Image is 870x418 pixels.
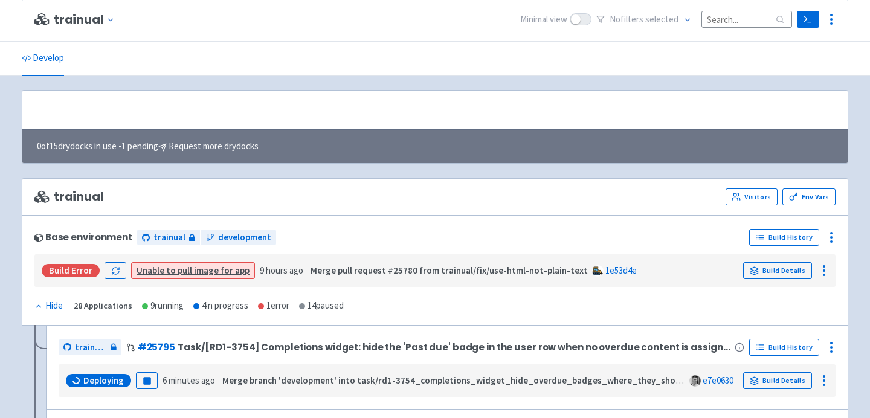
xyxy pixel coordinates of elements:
[299,299,344,313] div: 14 paused
[136,372,158,389] button: Pause
[703,375,733,386] a: e7e0630
[222,375,741,386] strong: Merge branch 'development' into task/rd1-3754_completions_widget_hide_overdue_badges_where_they_s...
[138,341,175,353] a: #25795
[22,42,64,76] a: Develop
[34,299,64,313] button: Hide
[258,299,289,313] div: 1 error
[142,299,184,313] div: 9 running
[37,140,259,153] span: 0 of 15 drydocks in use - 1 pending
[260,265,303,276] time: 9 hours ago
[743,262,812,279] a: Build Details
[749,229,819,246] a: Build History
[701,11,792,27] input: Search...
[137,265,250,276] a: Unable to pull image for app
[169,140,259,152] u: Request more drydocks
[743,372,812,389] a: Build Details
[520,13,567,27] span: Minimal view
[782,188,836,205] a: Env Vars
[34,190,104,204] span: trainual
[137,230,200,246] a: trainual
[34,232,132,242] div: Base environment
[42,264,100,277] div: Build Error
[610,13,678,27] span: No filter s
[178,342,732,352] span: Task/[RD1-3754] Completions widget: hide the 'Past due' badge in the user row when no overdue con...
[645,13,678,25] span: selected
[311,265,588,276] strong: Merge pull request #25780 from trainual/fix/use-html-not-plain-text
[218,231,271,245] span: development
[201,230,276,246] a: development
[153,231,185,245] span: trainual
[605,265,637,276] a: 1e53d4e
[749,339,819,356] a: Build History
[83,375,124,387] span: Deploying
[797,11,819,28] a: Terminal
[54,13,120,27] button: trainual
[193,299,248,313] div: 4 in progress
[74,299,132,313] div: 28 Applications
[59,339,121,356] a: trainual
[163,375,215,386] time: 6 minutes ago
[34,299,63,313] div: Hide
[75,341,107,355] span: trainual
[726,188,778,205] a: Visitors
